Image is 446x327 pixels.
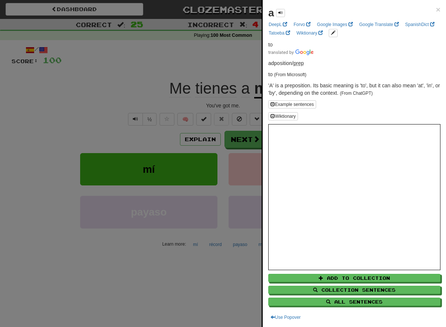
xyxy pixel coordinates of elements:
button: Use Popover [268,313,303,321]
button: All Sentences [268,298,440,306]
img: Color short [268,49,314,55]
button: Example sentences [268,100,316,109]
span: × [436,5,440,14]
span: to [268,42,273,48]
button: Collection Sentences [268,286,440,294]
small: (From Microsoft) [274,72,306,77]
p: adposition / [268,59,440,67]
a: Google Translate [357,20,401,29]
p: to [268,71,440,78]
a: SpanishDict [403,20,437,29]
a: Forvo [291,20,313,29]
strong: a [268,7,274,19]
a: Google Images [315,20,355,29]
a: Tatoeba [266,29,292,37]
button: edit links [329,29,338,37]
small: (From ChatGPT) [340,91,373,96]
button: Add to Collection [268,274,440,282]
abbr: AdpType: Preposition [293,60,304,66]
p: 'A' is a preposition. Its basic meaning is 'to', but it can also mean 'at', 'in', or 'by', depend... [268,82,440,97]
button: Wiktionary [268,112,298,120]
a: DeepL [266,20,289,29]
button: Close [436,6,440,13]
a: Wiktionary [294,29,325,37]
